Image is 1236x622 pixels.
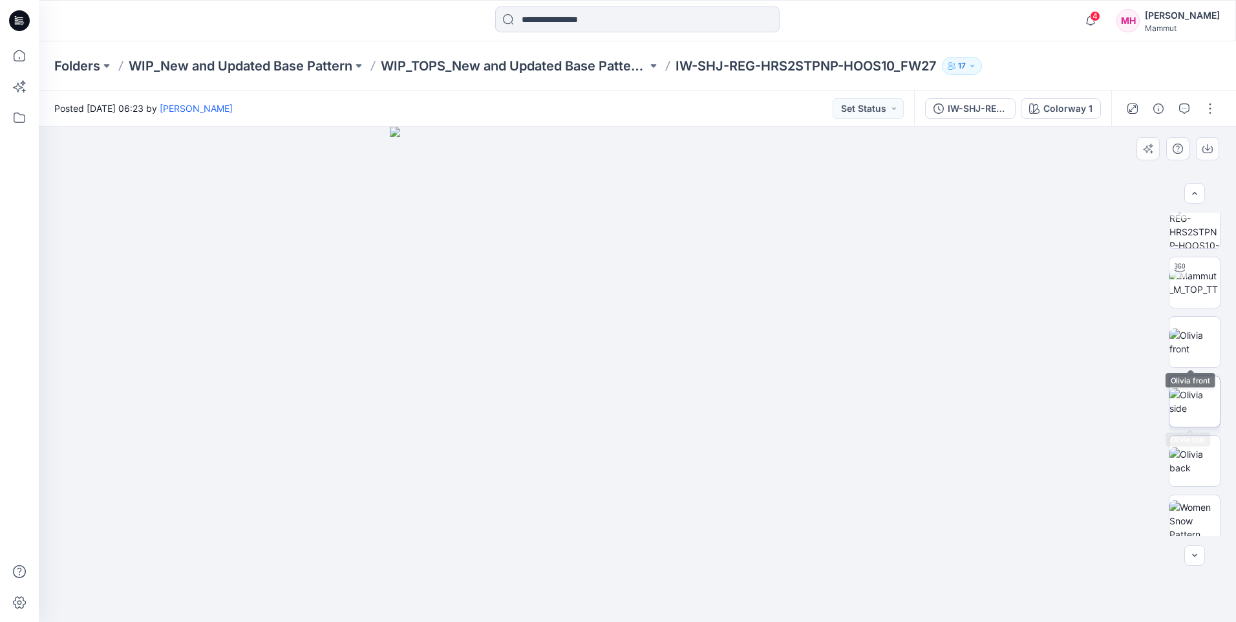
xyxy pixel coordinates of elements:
[1021,98,1101,119] button: Colorway 1
[1043,102,1092,116] div: Colorway 1
[1116,9,1140,32] div: MH
[676,57,937,75] p: IW-SHJ-REG-HRS2STPNP-HOOS10_FW27
[958,59,966,73] p: 17
[1145,23,1220,33] div: Mammut
[54,57,100,75] a: Folders
[948,102,1007,116] div: IW-SHJ-REG-HRS2STPNP-HOOS10-2025-08_WIP
[129,57,352,75] a: WIP_New and Updated Base Pattern
[1169,500,1220,541] img: Women Snow Pattern
[1090,11,1100,21] span: 4
[54,102,233,115] span: Posted [DATE] 06:23 by
[942,57,982,75] button: 17
[1148,98,1169,119] button: Details
[1145,8,1220,23] div: [PERSON_NAME]
[925,98,1016,119] button: IW-SHJ-REG-HRS2STPNP-HOOS10-2025-08_WIP
[1169,198,1220,248] img: IW-SHJ-REG-HRS2STPNP-HOOS10-2025-08_WIP Colorway 1
[390,127,885,622] img: eyJhbGciOiJIUzI1NiIsImtpZCI6IjAiLCJzbHQiOiJzZXMiLCJ0eXAiOiJKV1QifQ.eyJkYXRhIjp7InR5cGUiOiJzdG9yYW...
[381,57,647,75] a: WIP_TOPS_New and Updated Base Patterns
[1169,447,1220,475] img: Olivia back
[160,103,233,114] a: [PERSON_NAME]
[1169,388,1220,415] img: Olivia side
[1169,269,1220,296] img: Mammut_M_TOP_TT
[1169,328,1220,356] img: Olivia front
